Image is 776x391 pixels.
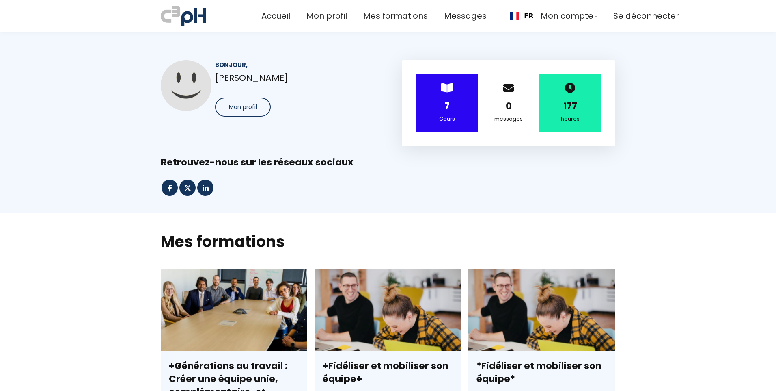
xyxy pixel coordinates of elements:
[363,9,428,23] a: Mes formations
[510,12,534,20] a: FR
[161,4,206,28] img: a70bc7685e0efc0bd0b04b3506828469.jpeg
[416,74,478,132] div: >
[488,115,529,124] div: messages
[161,156,615,169] div: Retrouvez-nous sur les réseaux sociaux
[161,231,615,252] h2: Mes formations
[510,12,519,20] img: Français flag
[550,115,591,124] div: heures
[229,103,257,111] span: Mon profil
[506,100,512,113] strong: 0
[613,9,679,23] a: Se déconnecter
[444,9,487,23] a: Messages
[541,9,593,23] span: Mon compte
[215,98,271,117] button: Mon profil
[306,9,347,23] a: Mon profil
[503,7,540,25] div: Language Switcher
[563,100,577,113] strong: 177
[215,60,374,70] div: Bonjour,
[444,100,450,113] strong: 7
[261,9,290,23] a: Accueil
[503,7,540,25] div: Language selected: Français
[426,115,468,124] div: Cours
[215,71,374,85] p: [PERSON_NAME]
[161,60,211,111] img: 6548f49ad294e7656f024215.jpg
